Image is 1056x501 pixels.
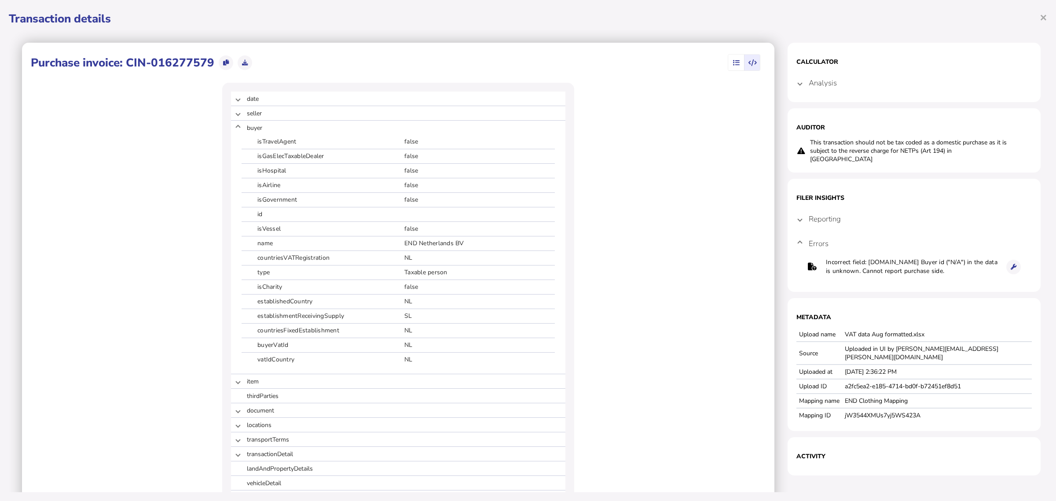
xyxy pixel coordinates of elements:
[247,326,404,335] span: countriesFixedEstablishment
[231,403,565,417] mat-expansion-panel-header: document
[744,55,760,70] mat-button-toggle: View transaction data
[404,166,555,175] span: false
[809,78,837,88] h4: Analysis
[247,297,404,306] span: establishedCountry
[796,365,842,379] td: Uploaded at
[728,55,744,70] mat-button-toggle: View summary
[404,225,555,233] span: false
[247,225,404,233] span: isVessel
[247,406,401,415] span: document
[842,342,1032,365] td: Uploaded in UI by [PERSON_NAME][EMAIL_ADDRESS][PERSON_NAME][DOMAIN_NAME]
[809,214,841,224] h4: Reporting
[810,138,1010,164] td: This transaction should not be tax coded as a domestic purchase as it is subject to the reverse c...
[247,210,404,219] span: id
[842,408,1032,422] td: jW3544XMUs7yj5WS423A
[796,313,1032,321] h1: Metadata
[842,365,1032,379] td: [DATE] 2:36:22 PM
[404,268,555,277] span: Taxable person
[247,124,401,132] span: buyer
[247,435,401,444] span: transportTerms
[796,452,1032,460] h1: Activity
[247,254,404,262] span: countriesVATRegistration
[796,394,842,408] td: Mapping name
[247,95,401,103] span: date
[247,268,404,277] span: type
[796,258,1032,283] div: Errors
[404,326,555,335] span: NL
[247,181,404,190] span: isAirline
[231,106,565,120] mat-expansion-panel-header: seller
[247,166,404,175] span: isHospital
[247,450,401,458] span: transactionDetail
[236,392,401,400] span: thirdParties
[796,229,1032,258] mat-expansion-panel-header: Errors
[247,152,404,161] span: isGasElecTaxableDealer
[825,258,998,276] td: Incorrect field: [DOMAIN_NAME] Buyer id ("N/A") in the data is unknown. Cannot report purchase side.
[809,239,829,249] h4: Errors
[796,58,1032,66] h1: Calculator
[236,479,401,487] span: vehicleDetail
[9,11,1047,26] h1: Transaction details
[404,195,555,204] span: false
[247,341,404,350] span: buyerVatId
[404,312,555,320] span: SL
[231,418,565,432] mat-expansion-panel-header: locations
[31,55,214,70] h1: Purchase invoice: CIN-016277579
[247,312,404,320] span: establishmentReceivingSupply
[247,355,404,364] span: vatIdCountry
[796,328,842,342] td: Upload name
[404,239,555,248] span: END Netherlands BV
[231,92,565,106] mat-expansion-panel-header: date
[842,328,1032,342] td: VAT data Aug formatted.xlsx
[247,195,404,204] span: isGovernment
[404,355,555,364] span: NL
[404,341,555,350] span: NL
[231,374,565,388] mat-expansion-panel-header: item
[796,194,1032,202] h1: Filer Insights
[219,55,233,70] button: Copy data to clipboard
[404,254,555,262] span: NL
[231,135,565,374] div: buyer
[404,297,555,306] span: NL
[247,239,404,248] span: name
[231,447,565,461] mat-expansion-panel-header: transactionDetail
[404,152,555,161] span: false
[796,123,1032,132] h1: Auditor
[796,208,1032,229] mat-expansion-panel-header: Reporting
[796,408,842,422] td: Mapping ID
[238,55,252,70] button: Download data as JSON
[247,109,401,118] span: seller
[1040,9,1047,26] span: ×
[247,377,401,386] span: item
[842,379,1032,394] td: a2fc5ea2-e185-4714-bd0f-b72451ef8d51
[842,394,1032,408] td: END Clothing Mapping
[231,121,565,135] mat-expansion-panel-header: buyer
[247,137,404,146] span: isTravelAgent
[236,464,401,473] span: landAndPropertyDetails
[404,181,555,190] span: false
[796,72,1032,93] mat-expansion-panel-header: Analysis
[247,421,401,429] span: locations
[231,432,565,446] mat-expansion-panel-header: transportTerms
[247,283,404,291] span: isCharity
[796,342,842,365] td: Source
[404,137,555,146] span: false
[796,379,842,394] td: Upload ID
[404,283,555,291] span: false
